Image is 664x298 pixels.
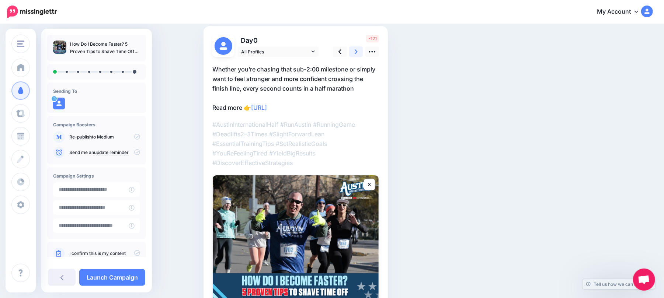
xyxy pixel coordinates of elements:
[366,35,379,42] span: -121
[237,46,319,57] a: All Profiles
[7,6,57,18] img: Missinglettr
[590,3,653,21] a: My Account
[212,64,379,112] p: Whether you’re chasing that sub-2:00 milestone or simply want to feel stronger and more confident...
[69,250,126,256] a: I confirm this is my content
[212,120,379,168] p: #AustinInternationalHalf #RunAustin #RunningGame #Deadlifts2–3Times #SlightForwardLean #Essential...
[53,122,140,127] h4: Campaign Boosters
[70,41,140,55] p: How Do I Become Faster? 5 Proven Tips to Shave Time Off Your Half Marathon PR
[69,134,140,140] p: to Medium
[69,134,92,140] a: Re-publish
[17,41,24,47] img: menu.png
[53,173,140,179] h4: Campaign Settings
[215,37,232,55] img: user_default_image.png
[583,279,655,289] a: Tell us how we can improve
[53,88,140,94] h4: Sending To
[251,104,267,111] a: [URL]
[237,35,320,46] p: Day
[633,269,655,291] div: Open chat
[94,150,129,155] a: update reminder
[53,41,66,54] img: a1c096253ce627b4b5a931f0a8a0172b_thumb.jpg
[53,98,65,109] img: user_default_image.png
[241,48,310,56] span: All Profiles
[69,149,140,156] p: Send me an
[253,36,258,44] span: 0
